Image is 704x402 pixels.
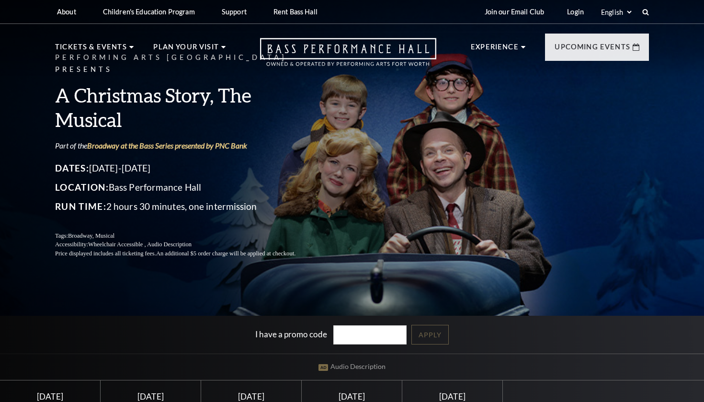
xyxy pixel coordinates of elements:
[55,231,318,241] p: Tags:
[68,232,114,239] span: Broadway, Musical
[55,83,318,132] h3: A Christmas Story, The Musical
[11,391,89,402] div: [DATE]
[273,8,318,16] p: Rent Bass Hall
[222,8,247,16] p: Support
[213,391,290,402] div: [DATE]
[156,250,295,257] span: An additional $5 order charge will be applied at checkout.
[55,240,318,249] p: Accessibility:
[55,41,127,58] p: Tickets & Events
[414,391,491,402] div: [DATE]
[471,41,519,58] p: Experience
[112,391,190,402] div: [DATE]
[599,8,633,17] select: Select:
[555,41,630,58] p: Upcoming Events
[55,140,318,151] p: Part of the
[55,201,106,212] span: Run Time:
[55,199,318,214] p: 2 hours 30 minutes, one intermission
[57,8,76,16] p: About
[87,141,247,150] a: Broadway at the Bass Series presented by PNC Bank
[55,162,89,173] span: Dates:
[55,161,318,176] p: [DATE]-[DATE]
[88,241,192,248] span: Wheelchair Accessible , Audio Description
[55,182,109,193] span: Location:
[55,180,318,195] p: Bass Performance Hall
[255,329,327,339] label: I have a promo code
[55,249,318,258] p: Price displayed includes all ticketing fees.
[153,41,219,58] p: Plan Your Visit
[313,391,391,402] div: [DATE]
[103,8,195,16] p: Children's Education Program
